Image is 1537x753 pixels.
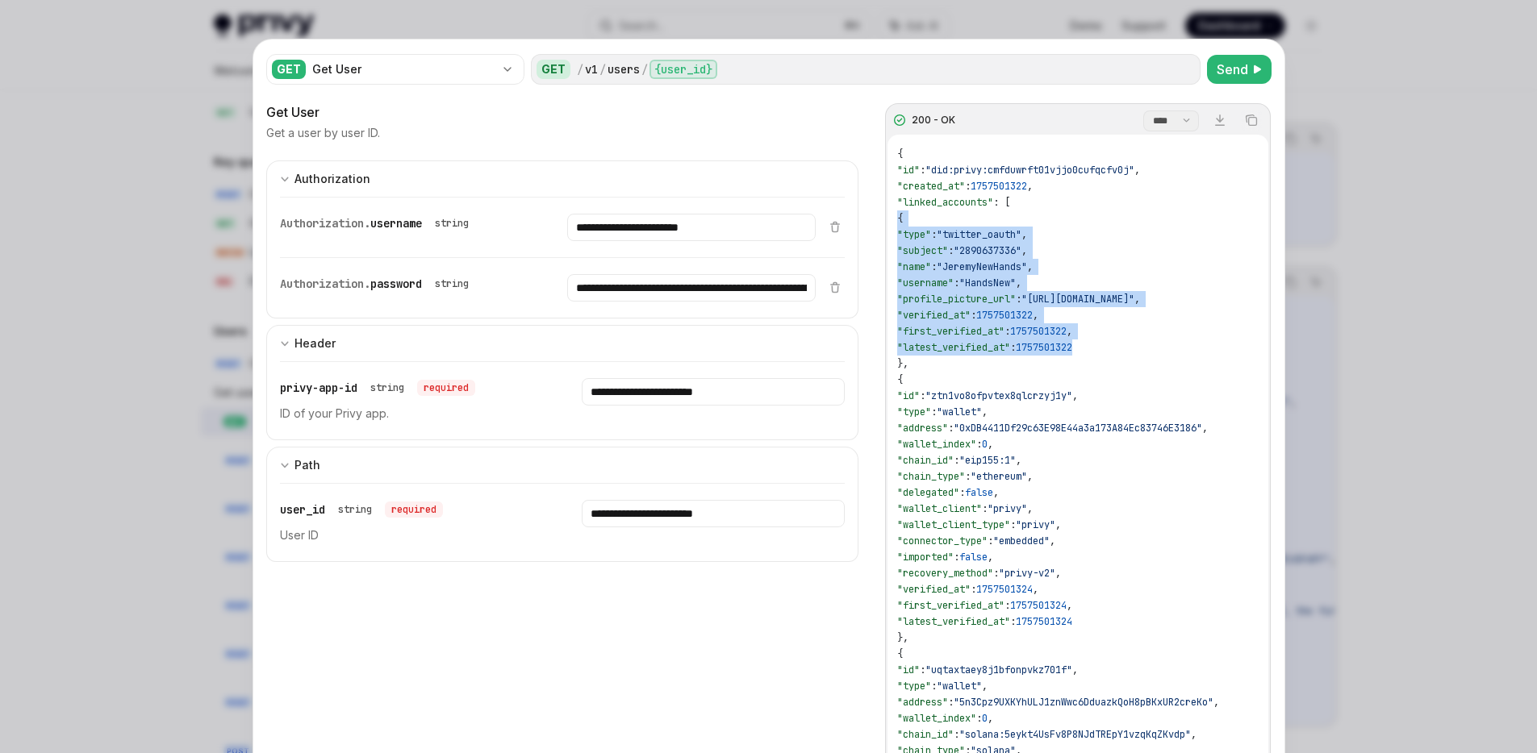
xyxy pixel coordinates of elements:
[1010,599,1067,612] span: 1757501324
[897,664,920,676] span: "id"
[976,583,1033,596] span: 1757501324
[999,567,1055,580] span: "privy-v2"
[280,378,475,397] div: privy-app-id
[1027,470,1033,483] span: ,
[294,334,336,353] div: Header
[385,501,443,518] div: required
[976,712,982,725] span: :
[1021,244,1027,257] span: ,
[897,438,976,451] span: "wallet_index"
[897,551,954,564] span: "imported"
[1010,615,1016,628] span: :
[1055,518,1061,531] span: ,
[897,567,993,580] span: "recovery_method"
[1010,325,1067,338] span: 1757501322
[954,696,1213,709] span: "5n3Cpz9UXKYhULJ1znWwc6DduazkQoH8pBKxUR2creKo"
[897,599,1004,612] span: "first_verified_at"
[897,228,931,241] span: "type"
[954,277,959,289] span: :
[897,148,903,160] span: {
[1134,164,1140,177] span: ,
[937,680,982,693] span: "wallet"
[959,551,988,564] span: false
[1027,260,1033,273] span: ,
[959,454,1016,467] span: "eip155:1"
[954,728,959,741] span: :
[982,406,988,418] span: ,
[897,389,920,402] span: "id"
[897,277,954,289] span: "username"
[1010,518,1016,531] span: :
[897,615,1010,628] span: "latest_verified_at"
[1191,728,1197,741] span: ,
[959,486,965,499] span: :
[1207,55,1272,84] button: Send
[982,680,988,693] span: ,
[1010,341,1016,354] span: :
[1134,293,1140,306] span: ,
[280,500,443,519] div: user_id
[965,470,971,483] span: :
[370,277,422,291] span: password
[1004,325,1010,338] span: :
[982,438,988,451] span: 0
[937,406,982,418] span: "wallet"
[897,373,903,386] span: {
[897,680,931,693] span: "type"
[954,244,1021,257] span: "2890637336"
[272,60,306,79] div: GET
[1016,615,1072,628] span: 1757501324
[988,535,993,547] span: :
[897,406,931,418] span: "type"
[912,114,955,127] div: 200 - OK
[971,180,1027,193] span: 1757501322
[931,680,937,693] span: :
[577,61,583,77] div: /
[280,216,370,231] span: Authorization.
[971,309,976,322] span: :
[280,381,357,395] span: privy-app-id
[897,180,965,193] span: "created_at"
[1021,228,1027,241] span: ,
[1067,599,1072,612] span: ,
[959,728,1191,741] span: "solana:5eykt4UsFv8P8NJdTREpY1vzqKqZKvdp"
[920,164,925,177] span: :
[585,61,598,77] div: v1
[993,196,1010,209] span: : [
[294,456,320,475] div: Path
[993,535,1050,547] span: "embedded"
[1027,180,1033,193] span: ,
[1033,309,1038,322] span: ,
[1050,535,1055,547] span: ,
[954,551,959,564] span: :
[993,567,999,580] span: :
[280,277,370,291] span: Authorization.
[937,228,1021,241] span: "twitter_oauth"
[897,502,982,515] span: "wallet_client"
[1021,293,1134,306] span: "[URL][DOMAIN_NAME]"
[982,502,988,515] span: :
[1016,293,1021,306] span: :
[897,728,954,741] span: "chain_id"
[965,486,993,499] span: false
[641,61,648,77] div: /
[965,180,971,193] span: :
[537,60,570,79] div: GET
[1213,696,1219,709] span: ,
[920,389,925,402] span: :
[312,61,495,77] div: Get User
[925,164,1134,177] span: "did:privy:cmfduwrft01vjjo0cufqcfv0j"
[925,664,1072,676] span: "uqtaxtaey8j1bfonpvkz701f"
[897,454,954,467] span: "chain_id"
[608,61,640,77] div: users
[959,277,1016,289] span: "HandsNew"
[971,470,1027,483] span: "ethereum"
[988,502,1027,515] span: "privy"
[897,325,1004,338] span: "first_verified_at"
[1016,341,1072,354] span: 1757501322
[1016,454,1021,467] span: ,
[280,404,543,423] p: ID of your Privy app.
[649,60,717,79] div: {user_id}
[417,380,475,396] div: required
[948,696,954,709] span: :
